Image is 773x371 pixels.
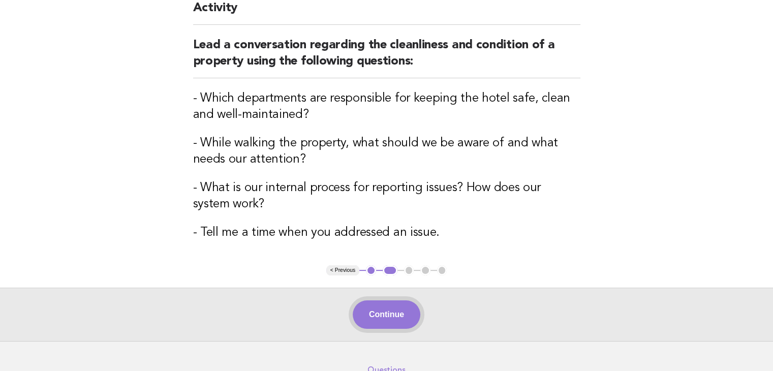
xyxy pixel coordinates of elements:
[193,37,580,78] h2: Lead a conversation regarding the cleanliness and condition of a property using the following que...
[326,265,359,275] button: < Previous
[193,90,580,123] h3: - Which departments are responsible for keeping the hotel safe, clean and well-maintained?
[353,300,420,329] button: Continue
[366,265,376,275] button: 1
[193,225,580,241] h3: - Tell me a time when you addressed an issue.
[383,265,397,275] button: 2
[193,180,580,212] h3: - What is our internal process for reporting issues? How does our system work?
[193,135,580,168] h3: - While walking the property, what should we be aware of and what needs our attention?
